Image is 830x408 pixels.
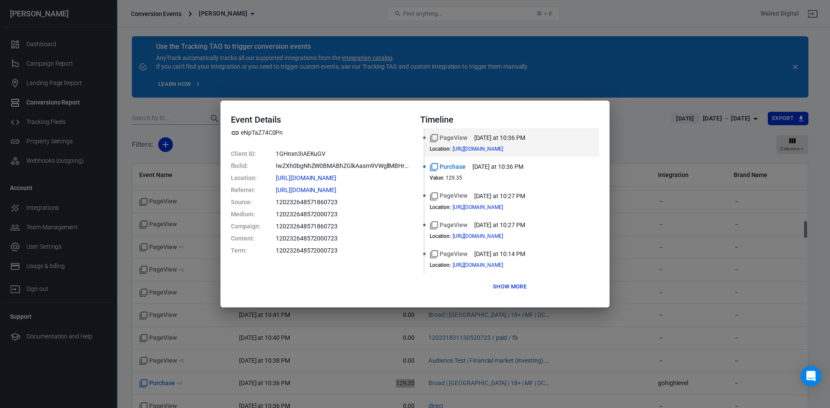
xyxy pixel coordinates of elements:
[276,244,410,256] dd: 120232648572000723
[430,221,467,230] span: Standard event name
[276,172,410,184] dd: https://drcoletrades.com/upsell-1?utm_source=120232648571860723&utm_medium=120232648572000723&utm...
[453,263,519,268] span: https://drcoletrades.com/chris-cole?utm_source=120232648571860723&utm_medium=120232648572000723&u...
[801,366,821,386] div: Open Intercom Messenger
[276,208,410,220] dd: 120232648572000723
[276,184,410,196] dd: http://m.facebook.com/
[430,146,451,152] dt: Location :
[276,232,410,244] dd: 120232648572000723
[430,162,466,171] span: Standard event name
[231,172,274,184] dt: Location :
[231,114,410,125] h4: Event Details
[231,160,274,172] dt: fbclid :
[430,250,467,259] span: Standard event name
[276,187,352,193] span: http://m.facebook.com/
[430,204,451,210] dt: Location :
[276,196,410,208] dd: 120232648571860723
[276,175,352,181] span: https://drcoletrades.com/upsell-1?utm_source=120232648571860723&utm_medium=120232648572000723&utm...
[231,220,274,232] dt: Campaign :
[420,114,599,125] h4: Timeline
[430,175,444,181] dt: Value :
[231,148,274,160] dt: Client ID :
[453,146,519,152] span: https://drcoletrades.com/upsell-1?utm_source=120232648571860723&utm_medium=120232648572000723&utm...
[231,128,283,137] span: Property
[446,175,462,181] span: 129.35
[276,160,410,172] dd: IwZXh0bgNhZW0BMABhZGlkAasm9VWgllMBHrXJ0xFEIwz5Jp9foEJTJhFJ0bC2zllqcVUAPb8OYzI0ihKR8vDjEXbB4dTW_ae...
[474,133,525,142] time: 2025-08-21T22:36:47+08:00
[231,196,274,208] dt: Source :
[231,244,274,256] dt: Term :
[472,162,524,171] time: 2025-08-21T22:36:46+08:00
[231,208,274,220] dt: Medium :
[231,232,274,244] dt: Content :
[430,191,467,200] span: Standard event name
[474,221,525,230] time: 2025-08-21T22:27:05+08:00
[430,133,467,142] span: Standard event name
[474,250,525,259] time: 2025-08-21T22:14:34+08:00
[231,184,274,196] dt: Referrer :
[276,148,410,160] dd: 1GHnxn3IAEKuGV
[491,280,529,294] button: Show more
[430,262,451,268] dt: Location :
[276,220,410,232] dd: 120232648571860723
[430,233,451,239] dt: Location :
[474,192,525,201] time: 2025-08-21T22:27:17+08:00
[453,234,519,239] span: https://drcoletrades.com/chris-cole?utm_source=120232648571860723&utm_medium=120232648572000723&u...
[453,205,519,210] span: https://drcoletrades.com/checkout?utm_source=120232648571860723&utm_medium=120232648572000723&utm...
